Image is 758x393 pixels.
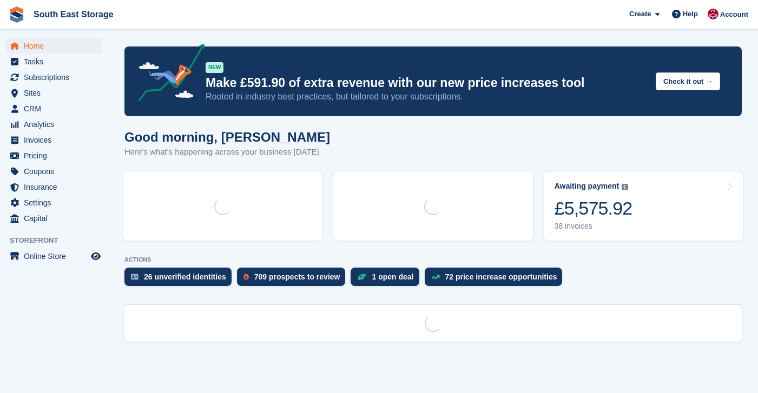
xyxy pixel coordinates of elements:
a: menu [5,54,102,69]
img: stora-icon-8386f47178a22dfd0bd8f6a31ec36ba5ce8667c1dd55bd0f319d3a0aa187defe.svg [9,6,25,23]
a: menu [5,211,102,226]
p: ACTIONS [124,256,742,263]
div: 26 unverified identities [144,272,226,281]
a: menu [5,70,102,85]
div: 72 price increase opportunities [445,272,557,281]
div: 709 prospects to review [254,272,340,281]
a: 26 unverified identities [124,268,237,291]
a: menu [5,179,102,195]
img: verify_identity-adf6edd0f0f0b5bbfe63781bf79b02c33cf7c696d77639b501bdc392416b5a36.svg [131,274,139,280]
p: Make £591.90 of extra revenue with our new price increases tool [206,75,647,91]
p: Rooted in industry best practices, but tailored to your subscriptions. [206,91,647,103]
a: menu [5,195,102,210]
span: Storefront [10,235,108,246]
div: NEW [206,62,223,73]
img: price-adjustments-announcement-icon-8257ccfd72463d97f412b2fc003d46551f7dbcb40ab6d574587a9cd5c0d94... [129,44,205,105]
div: £5,575.92 [555,197,632,219]
span: CRM [24,101,89,116]
span: Help [683,9,698,19]
img: price_increase_opportunities-93ffe204e8149a01c8c9dc8f82e8f89637d9d84a8eef4429ea346261dce0b2c0.svg [431,275,440,279]
a: menu [5,249,102,264]
p: Here's what's happening across your business [DATE] [124,146,330,158]
a: 72 price increase opportunities [425,268,568,291]
button: Check it out → [656,72,720,90]
img: prospect-51fa495bee0391a8d652442698ab0144808aea92771e9ea1ae160a38d050c398.svg [243,274,249,280]
span: Settings [24,195,89,210]
span: Insurance [24,179,89,195]
span: Account [720,9,748,20]
span: Online Store [24,249,89,264]
a: menu [5,117,102,132]
div: 1 open deal [372,272,413,281]
a: menu [5,101,102,116]
span: Coupons [24,164,89,179]
a: menu [5,38,102,54]
a: Awaiting payment £5,575.92 38 invoices [544,172,743,241]
span: Home [24,38,89,54]
a: South East Storage [29,5,118,23]
h1: Good morning, [PERSON_NAME] [124,130,330,144]
a: 1 open deal [351,268,424,291]
a: menu [5,164,102,179]
span: Pricing [24,148,89,163]
div: 38 invoices [555,222,632,231]
span: Capital [24,211,89,226]
a: 709 prospects to review [237,268,351,291]
img: deal-1b604bf984904fb50ccaf53a9ad4b4a5d6e5aea283cecdc64d6e3604feb123c2.svg [357,273,366,281]
span: Sites [24,85,89,101]
img: Roger Norris [708,9,719,19]
div: Awaiting payment [555,182,619,191]
span: Tasks [24,54,89,69]
span: Create [629,9,651,19]
a: menu [5,85,102,101]
span: Analytics [24,117,89,132]
a: menu [5,132,102,148]
a: Preview store [89,250,102,263]
a: menu [5,148,102,163]
img: icon-info-grey-7440780725fd019a000dd9b08b2336e03edf1995a4989e88bcd33f0948082b44.svg [622,184,628,190]
span: Invoices [24,132,89,148]
span: Subscriptions [24,70,89,85]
